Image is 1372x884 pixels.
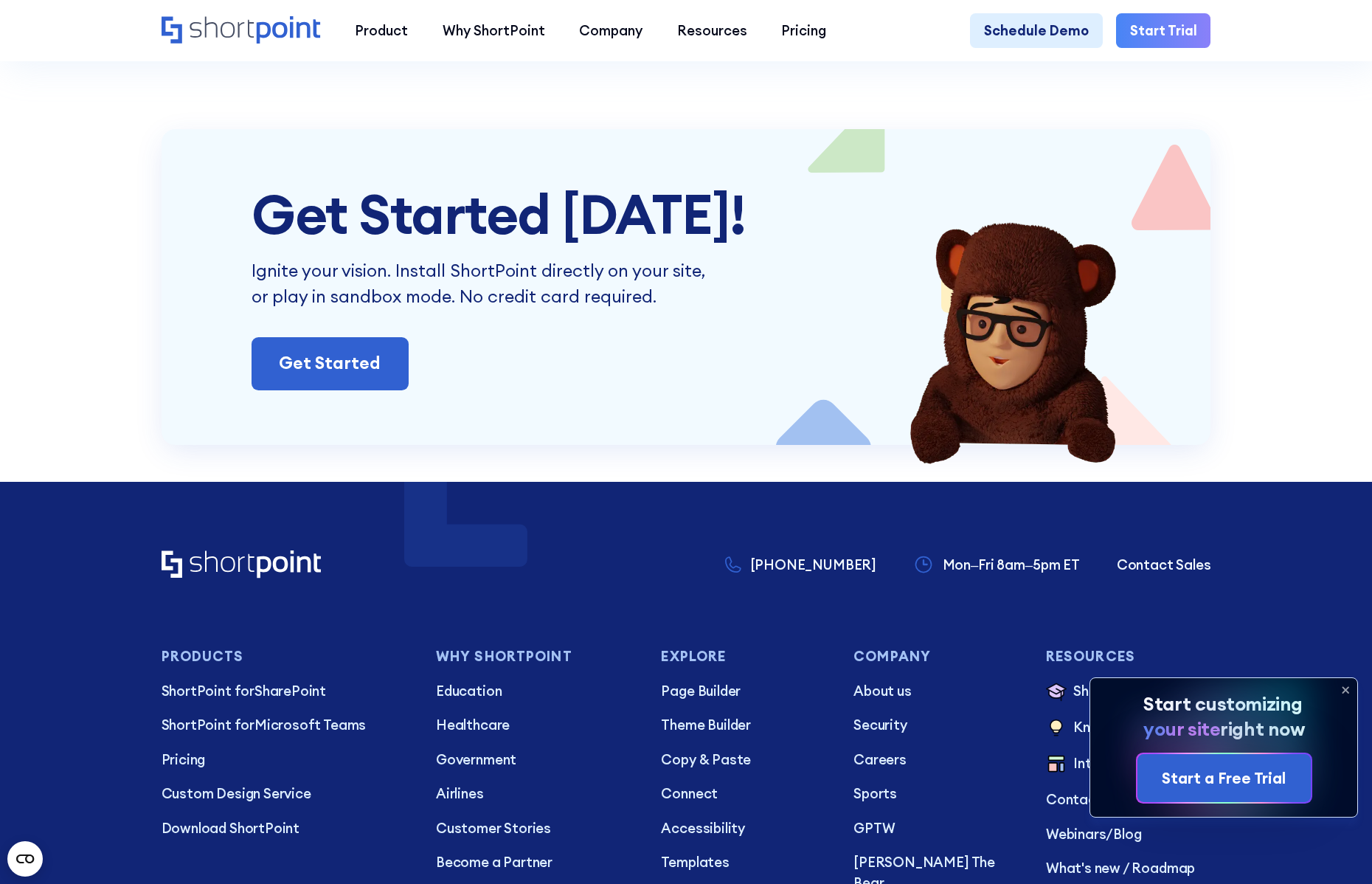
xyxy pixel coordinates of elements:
[661,715,826,736] a: Theme Builder
[355,21,408,41] div: Product
[436,818,634,839] a: Customer Stories
[162,550,321,580] a: Home
[677,21,747,41] div: Resources
[853,784,1019,804] a: Sports
[252,337,408,390] a: Get Started
[579,21,642,41] div: Company
[562,13,660,47] a: Company
[436,715,634,736] a: Healthcare
[338,13,426,47] a: Product
[781,21,826,41] div: Pricing
[853,681,1019,702] a: About us
[162,715,409,736] a: ShortPoint forMicrosoft Teams
[1298,813,1372,884] iframe: Chat Widget
[1046,681,1211,703] a: ShortPoint Academy
[162,750,409,770] a: Pricing
[1113,825,1141,843] a: Blog
[162,784,409,804] a: Custom Design Service
[1162,767,1286,790] div: Start a Free Trial
[1073,753,1197,776] p: Intranet Templates
[853,715,1019,736] a: Security
[162,682,254,700] span: ShortPoint for
[436,852,634,873] a: Become a Partner
[725,555,876,576] a: [PHONE_NUMBER]
[252,258,706,310] p: Ignite your vision. Install ShortPoint directly on your site, or play in sandbox mode. No credit ...
[853,649,1019,663] h3: Company
[1116,13,1210,47] a: Start Trial
[252,184,1121,245] div: Get Started [DATE]!
[661,649,826,663] h3: Explore
[853,750,1019,770] a: Careers
[764,13,844,47] a: Pricing
[750,555,876,576] p: [PHONE_NUMBER]
[1137,754,1311,802] a: Start a Free Trial
[1046,790,1211,810] a: Contact support
[162,16,321,46] a: Home
[436,649,634,663] h3: Why Shortpoint
[970,13,1102,47] a: Schedule Demo
[436,784,634,804] a: Airlines
[162,681,409,702] a: ShortPoint forSharePoint
[1073,681,1208,703] p: ShortPoint Academy
[162,681,409,702] p: SharePoint
[1046,649,1211,663] h3: Resources
[1046,824,1211,845] p: /
[943,555,1080,576] p: Mon–Fri 8am–5pm ET
[1046,858,1211,879] a: What's new / Roadmap
[661,784,826,804] a: Connect
[1046,717,1211,739] a: Knowledge Base
[1117,555,1211,576] a: Contact Sales
[436,681,634,702] a: Education
[436,750,634,770] a: Government
[1046,753,1211,776] a: Intranet Templates
[660,13,765,47] a: Resources
[443,21,545,41] div: Why ShortPoint
[162,716,254,733] span: ShortPoint for
[661,750,826,770] a: Copy & Paste
[661,818,826,839] a: Accessibility
[162,818,409,839] a: Download ShortPoint
[162,649,409,663] h3: Products
[853,818,1019,839] a: GPTW
[1046,825,1106,843] a: Webinars
[426,13,563,47] a: Why ShortPoint
[162,715,409,736] p: Microsoft Teams
[661,681,826,702] a: Page Builder
[661,852,826,873] a: Templates
[7,841,43,877] button: Open CMP widget
[1073,717,1179,739] p: Knowledge Base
